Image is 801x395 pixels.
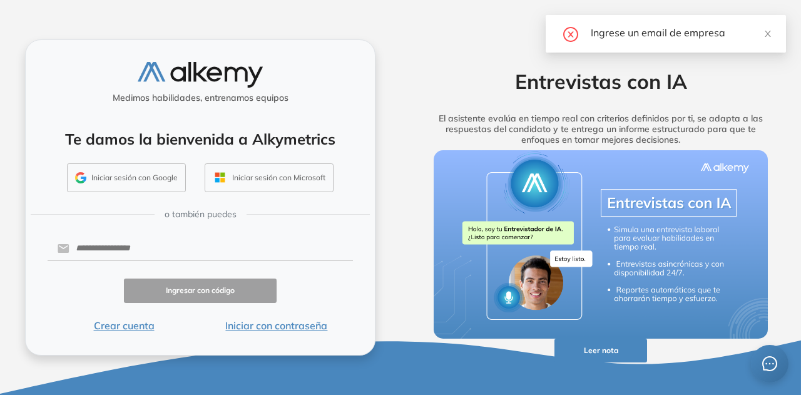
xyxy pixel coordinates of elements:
span: close-circle [563,25,578,42]
h5: Medimos habilidades, entrenamos equipos [31,93,370,103]
button: Crear cuenta [48,318,200,333]
img: img-more-info [434,150,768,339]
img: OUTLOOK_ICON [213,170,227,185]
img: logo-alkemy [138,62,263,88]
h5: El asistente evalúa en tiempo real con criterios definidos por ti, se adapta a las respuestas del... [415,113,787,145]
button: Iniciar con contraseña [200,318,353,333]
div: Ingrese un email de empresa [591,25,771,40]
button: Iniciar sesión con Microsoft [205,163,334,192]
span: close [763,29,772,38]
span: message [762,356,777,371]
button: Leer nota [554,339,648,363]
button: Ingresar con código [124,279,277,303]
button: Iniciar sesión con Google [67,163,186,192]
h2: Entrevistas con IA [415,69,787,93]
span: o también puedes [165,208,237,221]
h4: Te damos la bienvenida a Alkymetrics [42,130,359,148]
img: GMAIL_ICON [75,172,86,183]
